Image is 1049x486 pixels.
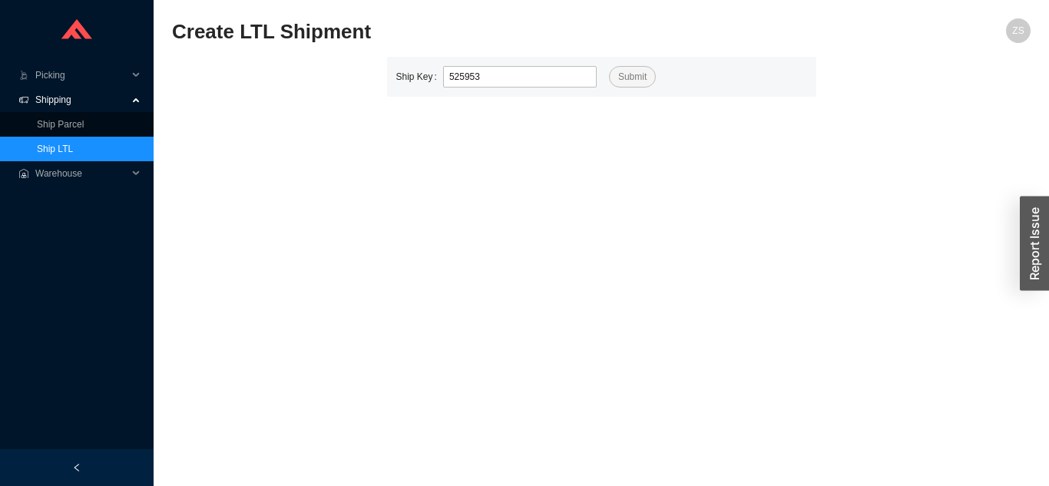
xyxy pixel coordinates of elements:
span: Shipping [35,88,127,112]
span: ZS [1012,18,1024,43]
span: left [72,463,81,472]
button: Submit [609,66,656,88]
a: Ship LTL [37,144,73,154]
span: Picking [35,63,127,88]
span: Warehouse [35,161,127,186]
h2: Create LTL Shipment [172,18,816,45]
a: Ship Parcel [37,119,84,130]
label: Ship Key [396,66,443,88]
